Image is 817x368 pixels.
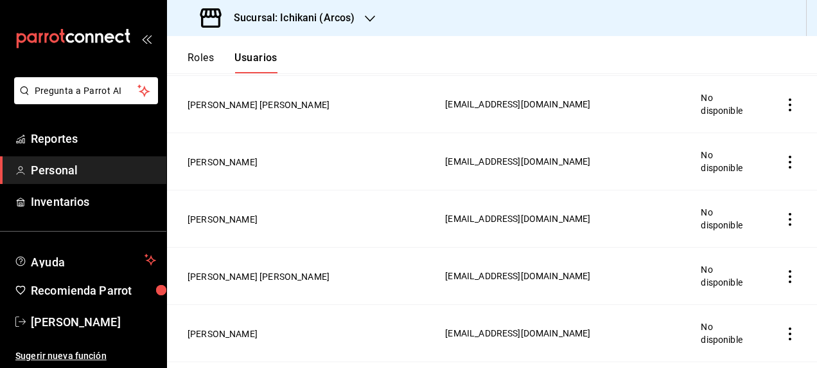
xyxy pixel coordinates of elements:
button: Usuarios [234,51,277,73]
td: No disponible [693,248,768,305]
span: Reportes [31,130,156,147]
button: [PERSON_NAME] [PERSON_NAME] [188,270,329,283]
span: [EMAIL_ADDRESS][DOMAIN_NAME] [445,156,590,167]
span: [EMAIL_ADDRESS][DOMAIN_NAME] [445,328,590,338]
button: actions [784,327,796,340]
button: open_drawer_menu [141,33,152,44]
a: Pregunta a Parrot AI [9,93,158,107]
span: Sugerir nueva función [15,349,156,363]
span: [EMAIL_ADDRESS][DOMAIN_NAME] [445,271,590,281]
div: navigation tabs [188,51,277,73]
span: Ayuda [31,252,139,268]
td: No disponible [693,133,768,190]
button: [PERSON_NAME] [188,156,258,169]
span: Recomienda Parrot [31,282,156,299]
button: actions [784,213,796,226]
span: [EMAIL_ADDRESS][DOMAIN_NAME] [445,214,590,224]
span: [PERSON_NAME] [31,313,156,331]
button: Pregunta a Parrot AI [14,77,158,104]
span: Personal [31,161,156,179]
td: No disponible [693,305,768,362]
span: Inventarios [31,193,156,210]
button: [PERSON_NAME] [188,327,258,340]
button: Roles [188,51,214,73]
button: [PERSON_NAME] [188,213,258,226]
td: No disponible [693,76,768,133]
span: [EMAIL_ADDRESS][DOMAIN_NAME] [445,99,590,109]
h3: Sucursal: Ichikani (Arcos) [224,10,355,26]
button: actions [784,156,796,169]
span: Pregunta a Parrot AI [35,84,138,98]
td: No disponible [693,190,768,248]
button: actions [784,98,796,111]
button: [PERSON_NAME] [PERSON_NAME] [188,98,329,111]
button: actions [784,270,796,283]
